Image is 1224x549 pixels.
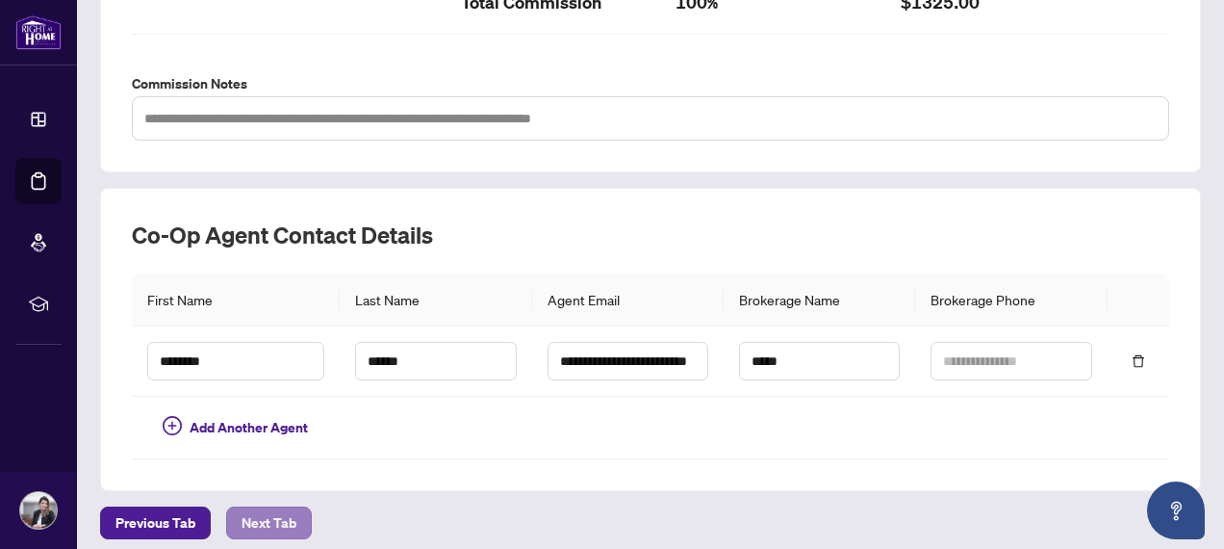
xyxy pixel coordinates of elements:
[915,274,1107,327] th: Brokerage Phone
[1132,354,1145,368] span: delete
[532,274,724,327] th: Agent Email
[15,14,62,50] img: logo
[190,417,308,438] span: Add Another Agent
[226,507,312,539] button: Next Tab
[163,416,182,435] span: plus-circle
[100,507,211,539] button: Previous Tab
[132,73,1169,94] label: Commission Notes
[132,274,340,327] th: First Name
[115,508,195,538] span: Previous Tab
[20,492,57,529] img: Profile Icon
[340,274,531,327] th: Last Name
[1147,482,1205,539] button: Open asap
[724,274,915,327] th: Brokerage Name
[132,220,1169,250] h2: Co-op Agent Contact Details
[147,412,323,443] button: Add Another Agent
[242,508,296,538] span: Next Tab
